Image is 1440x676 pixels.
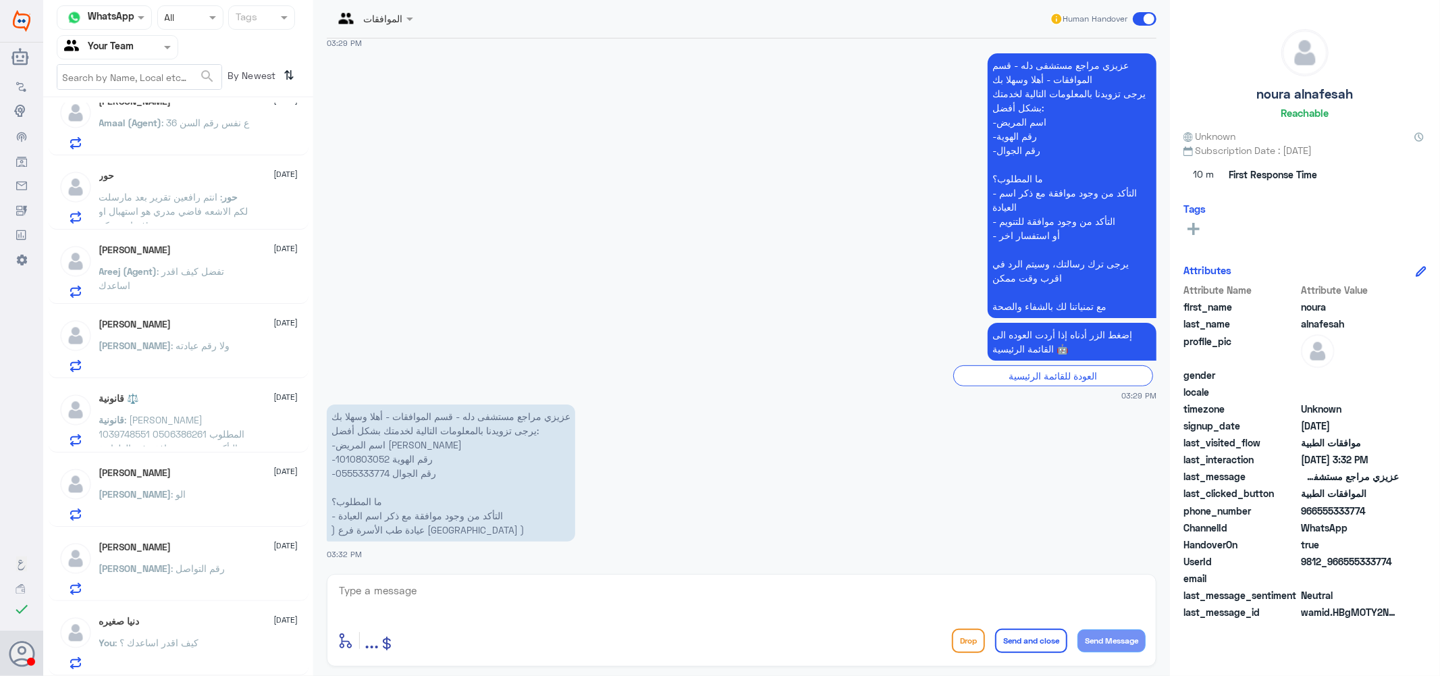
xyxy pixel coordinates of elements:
span: last_name [1183,317,1298,331]
span: profile_pic [1183,334,1298,365]
button: search [199,66,215,88]
button: Send and close [995,629,1067,653]
span: 03:29 PM [1121,390,1156,401]
span: : الو [171,488,186,500]
span: [DATE] [274,465,298,477]
span: : انتم رافعين تقرير بعد مارسلت لكم الاشعه فاضي مدري هو استهبال او فضاوه منكم! [99,191,248,231]
i: check [14,601,30,617]
img: whatsapp.png [64,7,84,28]
span: موافقات الطبية [1301,436,1399,450]
span: You [99,637,115,648]
span: ChannelId [1183,521,1298,535]
img: defaultAdmin.png [59,542,92,575]
span: By Newest [222,64,279,91]
div: العودة للقائمة الرئيسية [953,365,1153,386]
button: Send Message [1077,629,1146,652]
span: timezone [1183,402,1298,416]
span: Attribute Value [1301,283,1399,297]
span: last_message [1183,469,1298,484]
span: 10 m [1183,163,1224,187]
span: قانونية [99,414,125,425]
input: Search by Name, Local etc… [57,65,221,89]
span: : رقم التواصل [171,563,225,574]
h6: Reachable [1281,107,1329,119]
span: Attribute Name [1183,283,1298,297]
img: defaultAdmin.png [59,319,92,353]
span: : ولا رقم عيادته [171,340,230,351]
img: defaultAdmin.png [59,170,92,204]
img: defaultAdmin.png [1301,334,1335,368]
span: 9812_966555333774 [1301,554,1399,569]
span: locale [1183,385,1298,399]
h5: Ahmed [99,542,171,553]
span: null [1301,385,1399,399]
h5: قانونية ⚖️ [99,393,139,405]
span: Human Handover [1063,13,1128,25]
span: null [1301,571,1399,586]
h5: فهد ابوفيصل [99,96,171,107]
span: [DATE] [274,168,298,180]
h5: Abdullah [99,467,171,479]
span: [DATE] [274,540,298,552]
span: Unknown [1301,402,1399,416]
span: الموافقات الطبية [1301,486,1399,500]
span: signup_date [1183,419,1298,433]
button: ... [365,625,379,656]
img: Widebot Logo [13,10,30,32]
span: noura [1301,300,1399,314]
span: : كيف اقدر اساعدك ؟ [115,637,199,648]
span: null [1301,368,1399,382]
span: [DATE] [274,391,298,403]
img: defaultAdmin.png [59,467,92,501]
span: Amaal (Agent) [99,117,162,128]
span: : تفضل كيف اقدر اساعدك [99,265,225,291]
span: [DATE] [274,242,298,255]
span: last_message_sentiment [1183,588,1298,602]
span: عزيزي مراجع مستشفى دله - قسم الموافقات - أهلا وسهلا بك يرجى تزويدنا بالمعلومات التالية لخدمتك بشك... [1301,469,1399,484]
span: email [1183,571,1298,586]
span: last_visited_flow [1183,436,1298,450]
span: حور [223,191,238,203]
span: search [199,68,215,84]
span: [DATE] [274,614,298,626]
div: Tags [234,9,257,27]
span: alnafesah [1301,317,1399,331]
span: : [PERSON_NAME] 1039748551 0506386261 المطلوب التأكد من وجود موافقة في الطوارئ أود التأكد هل تم ع... [99,414,247,482]
span: 2025-09-04T12:32:16.587Z [1301,452,1399,467]
span: true [1301,538,1399,552]
span: ... [365,628,379,652]
span: : ع نفس رقم السن 36 [162,117,250,128]
span: [PERSON_NAME] [99,563,171,574]
h6: Tags [1183,203,1206,215]
span: [PERSON_NAME] [99,488,171,500]
span: [PERSON_NAME] [99,340,171,351]
h6: Attributes [1183,264,1231,276]
p: 4/9/2025, 3:32 PM [327,405,575,542]
span: last_message_id [1183,605,1298,619]
span: last_interaction [1183,452,1298,467]
span: 966555333774 [1301,504,1399,518]
span: 0 [1301,588,1399,602]
img: defaultAdmin.png [59,244,92,278]
i: ⇅ [284,64,295,86]
button: Drop [952,629,985,653]
img: defaultAdmin.png [59,96,92,130]
span: Unknown [1183,129,1236,143]
img: defaultAdmin.png [59,393,92,427]
h5: سليمان بن عبدالله [99,319,171,330]
span: wamid.HBgMOTY2NTU1MzMzNzc0FQIAEhgUM0E3MUIwRDQ3NTg3OTJBQUM3RkQA [1301,605,1399,619]
span: UserId [1183,554,1298,569]
h5: noura alnafesah [1257,86,1354,102]
button: Avatar [9,641,34,667]
span: Areej (Agent) [99,265,157,277]
span: 2025-09-04T12:28:49.846Z [1301,419,1399,433]
span: First Response Time [1229,167,1317,182]
img: defaultAdmin.png [1282,30,1328,76]
span: gender [1183,368,1298,382]
img: yourTeam.svg [64,37,84,57]
img: defaultAdmin.png [59,616,92,650]
span: 03:32 PM [327,550,362,558]
span: 2 [1301,521,1399,535]
span: phone_number [1183,504,1298,518]
h5: دنيا صغيره [99,616,140,627]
